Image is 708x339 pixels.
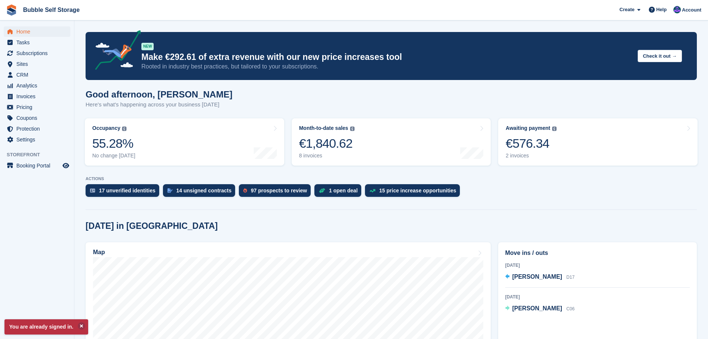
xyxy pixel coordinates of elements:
[86,221,218,231] h2: [DATE] in [GEOGRAPHIC_DATA]
[4,48,70,58] a: menu
[16,91,61,102] span: Invoices
[16,134,61,145] span: Settings
[314,184,365,201] a: 1 open deal
[505,272,575,282] a: [PERSON_NAME] D17
[299,153,355,159] div: 8 invoices
[16,26,61,37] span: Home
[93,249,105,256] h2: Map
[4,70,70,80] a: menu
[16,160,61,171] span: Booking Portal
[350,127,355,131] img: icon-info-grey-7440780725fd019a000dd9b08b2336e03edf1995a4989e88bcd33f0948082b44.svg
[498,118,698,166] a: Awaiting payment €576.34 2 invoices
[90,188,95,193] img: verify_identity-adf6edd0f0f0b5bbfe63781bf79b02c33cf7c696d77639b501bdc392416b5a36.svg
[92,125,120,131] div: Occupancy
[92,153,135,159] div: No change [DATE]
[16,102,61,112] span: Pricing
[506,153,557,159] div: 2 invoices
[89,30,141,73] img: price-adjustments-announcement-icon-8257ccfd72463d97f412b2fc003d46551f7dbcb40ab6d574587a9cd5c0d94...
[506,136,557,151] div: €576.34
[365,184,464,201] a: 15 price increase opportunities
[85,118,284,166] a: Occupancy 55.28% No change [DATE]
[329,188,358,194] div: 1 open deal
[122,127,126,131] img: icon-info-grey-7440780725fd019a000dd9b08b2336e03edf1995a4989e88bcd33f0948082b44.svg
[86,89,233,99] h1: Good afternoon, [PERSON_NAME]
[99,188,156,194] div: 17 unverified identities
[4,80,70,91] a: menu
[4,124,70,134] a: menu
[656,6,667,13] span: Help
[299,136,355,151] div: €1,840.62
[4,113,70,123] a: menu
[7,151,74,159] span: Storefront
[505,304,575,314] a: [PERSON_NAME] C06
[251,188,307,194] div: 97 prospects to review
[16,48,61,58] span: Subscriptions
[552,127,557,131] img: icon-info-grey-7440780725fd019a000dd9b08b2336e03edf1995a4989e88bcd33f0948082b44.svg
[319,188,325,193] img: deal-1b604bf984904fb50ccaf53a9ad4b4a5d6e5aea283cecdc64d6e3604feb123c2.svg
[167,188,173,193] img: contract_signature_icon-13c848040528278c33f63329250d36e43548de30e8caae1d1a13099fd9432cc5.svg
[86,176,697,181] p: ACTIONS
[506,125,550,131] div: Awaiting payment
[16,59,61,69] span: Sites
[4,134,70,145] a: menu
[512,305,562,311] span: [PERSON_NAME]
[141,63,632,71] p: Rooted in industry best practices, but tailored to your subscriptions.
[673,6,681,13] img: Stuart Jackson
[16,124,61,134] span: Protection
[682,6,701,14] span: Account
[4,37,70,48] a: menu
[292,118,491,166] a: Month-to-date sales €1,840.62 8 invoices
[92,136,135,151] div: 55.28%
[163,184,239,201] a: 14 unsigned contracts
[4,59,70,69] a: menu
[566,306,574,311] span: C06
[4,26,70,37] a: menu
[61,161,70,170] a: Preview store
[239,184,314,201] a: 97 prospects to review
[16,37,61,48] span: Tasks
[505,294,690,300] div: [DATE]
[16,70,61,80] span: CRM
[86,184,163,201] a: 17 unverified identities
[4,319,88,335] p: You are already signed in.
[299,125,348,131] div: Month-to-date sales
[505,262,690,269] div: [DATE]
[512,274,562,280] span: [PERSON_NAME]
[4,91,70,102] a: menu
[379,188,456,194] div: 15 price increase opportunities
[16,113,61,123] span: Coupons
[141,52,632,63] p: Make €292.61 of extra revenue with our new price increases tool
[505,249,690,258] h2: Move ins / outs
[369,189,375,192] img: price_increase_opportunities-93ffe204e8149a01c8c9dc8f82e8f89637d9d84a8eef4429ea346261dce0b2c0.svg
[6,4,17,16] img: stora-icon-8386f47178a22dfd0bd8f6a31ec36ba5ce8667c1dd55bd0f319d3a0aa187defe.svg
[619,6,634,13] span: Create
[566,275,574,280] span: D17
[176,188,232,194] div: 14 unsigned contracts
[86,100,233,109] p: Here's what's happening across your business [DATE]
[4,102,70,112] a: menu
[4,160,70,171] a: menu
[141,43,154,50] div: NEW
[243,188,247,193] img: prospect-51fa495bee0391a8d652442698ab0144808aea92771e9ea1ae160a38d050c398.svg
[20,4,83,16] a: Bubble Self Storage
[16,80,61,91] span: Analytics
[638,50,682,62] button: Check it out →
